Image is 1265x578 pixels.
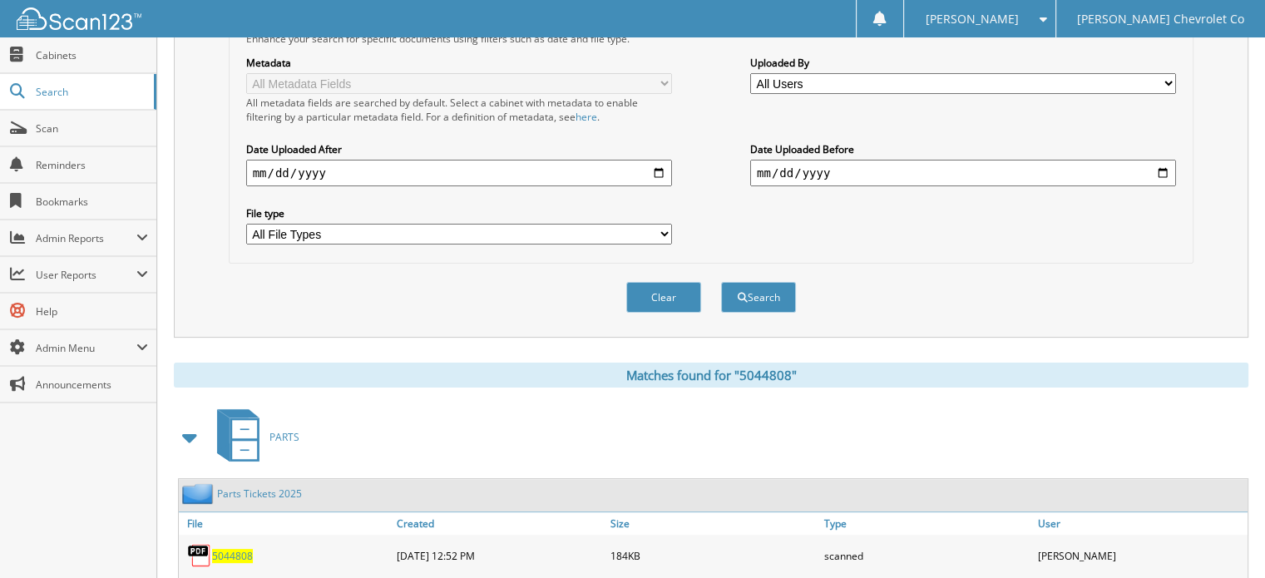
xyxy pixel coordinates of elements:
[750,142,1176,156] label: Date Uploaded Before
[246,96,672,124] div: All metadata fields are searched by default. Select a cabinet with metadata to enable filtering b...
[721,282,796,313] button: Search
[179,512,393,535] a: File
[925,14,1018,24] span: [PERSON_NAME]
[36,341,136,355] span: Admin Menu
[246,56,672,70] label: Metadata
[393,539,606,572] div: [DATE] 12:52 PM
[246,160,672,186] input: start
[174,363,1248,388] div: Matches found for "5044808"
[1034,512,1248,535] a: User
[36,268,136,282] span: User Reports
[820,512,1034,535] a: Type
[36,85,146,99] span: Search
[750,56,1176,70] label: Uploaded By
[36,158,148,172] span: Reminders
[36,48,148,62] span: Cabinets
[36,195,148,209] span: Bookmarks
[246,206,672,220] label: File type
[626,282,701,313] button: Clear
[820,539,1034,572] div: scanned
[1034,539,1248,572] div: [PERSON_NAME]
[606,539,820,572] div: 184KB
[269,430,299,444] span: PARTS
[1182,498,1265,578] iframe: Chat Widget
[238,32,1185,46] div: Enhance your search for specific documents using filters such as date and file type.
[187,543,212,568] img: PDF.png
[217,487,302,501] a: Parts Tickets 2025
[182,483,217,504] img: folder2.png
[212,549,253,563] a: 5044808
[393,512,606,535] a: Created
[36,231,136,245] span: Admin Reports
[17,7,141,30] img: scan123-logo-white.svg
[1077,14,1244,24] span: [PERSON_NAME] Chevrolet Co
[36,378,148,392] span: Announcements
[207,404,299,470] a: PARTS
[246,142,672,156] label: Date Uploaded After
[576,110,597,124] a: here
[750,160,1176,186] input: end
[36,304,148,319] span: Help
[606,512,820,535] a: Size
[36,121,148,136] span: Scan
